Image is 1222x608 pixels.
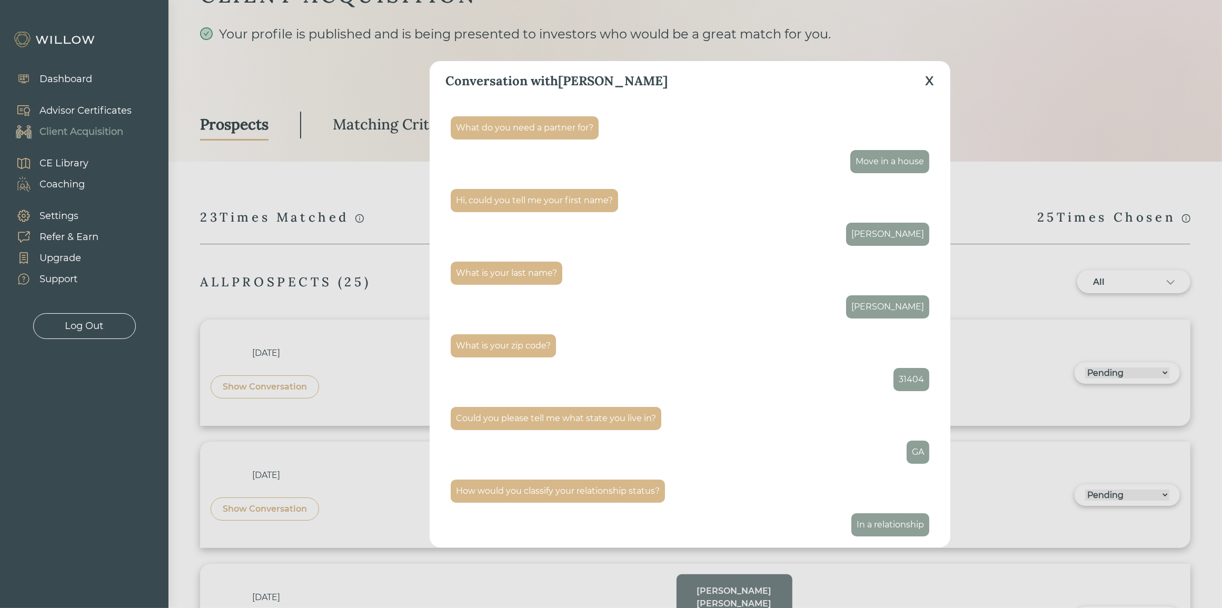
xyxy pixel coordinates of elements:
[899,373,924,386] div: 31404
[39,72,92,86] div: Dashboard
[39,230,98,244] div: Refer & Earn
[456,485,660,497] div: How would you classify your relationship status?
[851,228,924,241] div: [PERSON_NAME]
[5,174,88,195] a: Coaching
[5,205,98,226] a: Settings
[39,251,81,265] div: Upgrade
[926,72,935,91] div: X
[856,155,924,168] div: Move in a house
[456,122,593,134] div: What do you need a partner for?
[456,194,613,207] div: Hi, could you tell me your first name?
[445,72,668,91] div: Conversation with [PERSON_NAME]
[39,272,77,286] div: Support
[39,125,123,139] div: Client Acquisition
[5,100,132,121] a: Advisor Certificates
[39,177,85,192] div: Coaching
[456,267,557,280] div: What is your last name?
[5,68,92,89] a: Dashboard
[857,519,924,531] div: In a relationship
[39,104,132,118] div: Advisor Certificates
[5,121,132,142] a: Client Acquisition
[13,31,97,48] img: Willow
[39,156,88,171] div: CE Library
[5,153,88,174] a: CE Library
[912,446,924,459] div: GA
[65,319,104,333] div: Log Out
[5,247,98,268] a: Upgrade
[456,340,551,352] div: What is your zip code?
[5,226,98,247] a: Refer & Earn
[851,301,924,313] div: [PERSON_NAME]
[39,209,78,223] div: Settings
[456,412,656,425] div: Could you please tell me what state you live in?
